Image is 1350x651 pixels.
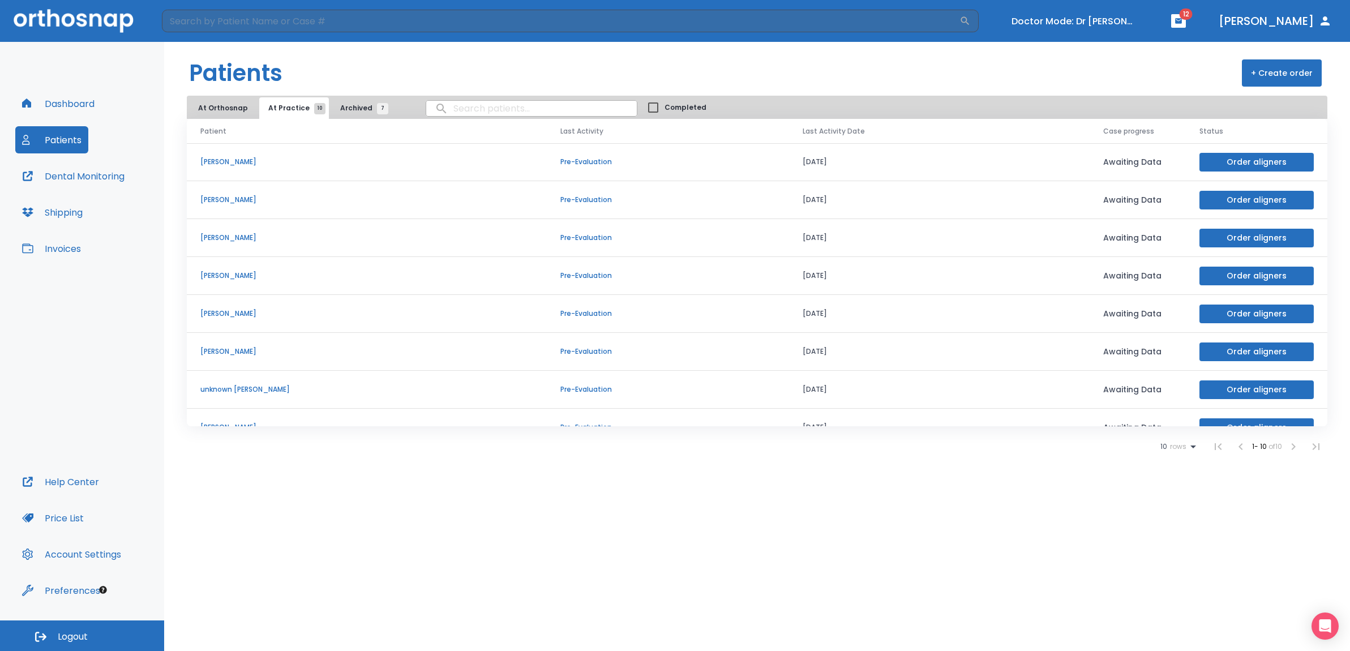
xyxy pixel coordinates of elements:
[560,384,776,395] p: Pre-Evaluation
[789,295,1090,333] td: [DATE]
[789,219,1090,257] td: [DATE]
[1103,345,1172,358] p: Awaiting Data
[314,103,325,114] span: 10
[200,157,533,167] p: [PERSON_NAME]
[1199,267,1314,285] button: Order aligners
[789,333,1090,371] td: [DATE]
[14,9,134,32] img: Orthosnap
[560,346,776,357] p: Pre-Evaluation
[1103,231,1172,245] p: Awaiting Data
[15,90,101,117] button: Dashboard
[1199,229,1314,247] button: Order aligners
[426,97,637,119] input: search
[162,10,959,32] input: Search by Patient Name or Case #
[200,271,533,281] p: [PERSON_NAME]
[200,309,533,319] p: [PERSON_NAME]
[1160,443,1167,451] span: 10
[789,257,1090,295] td: [DATE]
[1312,613,1339,640] div: Open Intercom Messenger
[98,585,108,595] div: Tooltip anchor
[340,103,383,113] span: Archived
[560,195,776,205] p: Pre-Evaluation
[1007,12,1143,31] button: Doctor Mode: Dr [PERSON_NAME]
[1103,269,1172,282] p: Awaiting Data
[200,126,226,136] span: Patient
[789,409,1090,447] td: [DATE]
[1103,383,1172,396] p: Awaiting Data
[560,126,603,136] span: Last Activity
[189,56,282,90] h1: Patients
[1103,421,1172,434] p: Awaiting Data
[377,103,388,114] span: 7
[1199,305,1314,323] button: Order aligners
[560,309,776,319] p: Pre-Evaluation
[200,233,533,243] p: [PERSON_NAME]
[560,271,776,281] p: Pre-Evaluation
[1199,126,1223,136] span: Status
[15,541,128,568] button: Account Settings
[15,577,107,604] button: Preferences
[665,102,706,113] span: Completed
[560,233,776,243] p: Pre-Evaluation
[1103,307,1172,320] p: Awaiting Data
[268,103,320,113] span: At Practice
[58,631,88,643] span: Logout
[1268,442,1282,451] span: of 10
[560,157,776,167] p: Pre-Evaluation
[1199,191,1314,209] button: Order aligners
[1199,380,1314,399] button: Order aligners
[15,199,89,226] button: Shipping
[15,235,88,262] button: Invoices
[200,346,533,357] p: [PERSON_NAME]
[15,468,106,495] button: Help Center
[200,384,533,395] p: unknown [PERSON_NAME]
[1199,153,1314,172] button: Order aligners
[15,126,88,153] button: Patients
[803,126,865,136] span: Last Activity Date
[1199,342,1314,361] button: Order aligners
[1103,193,1172,207] p: Awaiting Data
[200,195,533,205] p: [PERSON_NAME]
[789,371,1090,409] td: [DATE]
[1214,11,1336,31] button: [PERSON_NAME]
[189,97,394,119] div: tabs
[15,504,91,532] button: Price List
[1199,418,1314,437] button: Order aligners
[1252,442,1268,451] span: 1 - 10
[789,143,1090,181] td: [DATE]
[1167,443,1186,451] span: rows
[189,97,257,119] button: At Orthosnap
[1103,155,1172,169] p: Awaiting Data
[1103,126,1154,136] span: Case progress
[200,422,533,432] p: [PERSON_NAME]
[1242,59,1322,87] button: + Create order
[1180,8,1193,20] span: 12
[560,422,776,432] p: Pre-Evaluation
[789,181,1090,219] td: [DATE]
[15,162,131,190] button: Dental Monitoring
